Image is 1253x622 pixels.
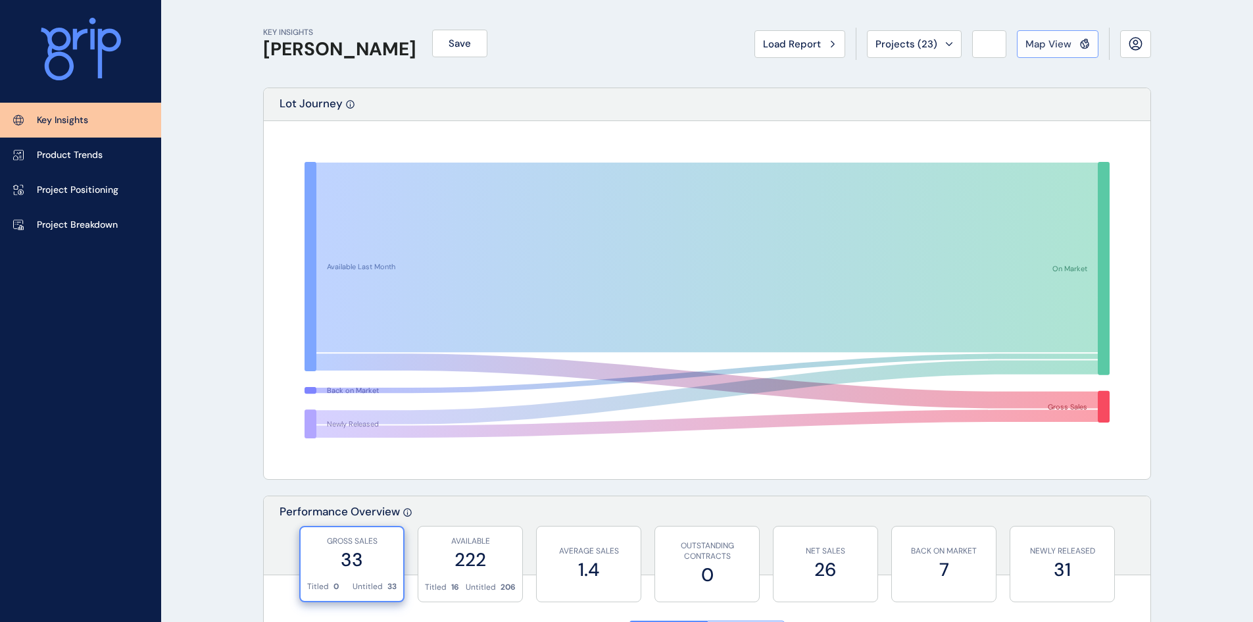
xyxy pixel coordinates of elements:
[280,504,400,575] p: Performance Overview
[780,546,871,557] p: NET SALES
[307,581,329,592] p: Titled
[898,557,989,583] label: 7
[307,547,397,573] label: 33
[867,30,962,58] button: Projects (23)
[875,38,937,51] span: Projects ( 23 )
[353,581,383,592] p: Untitled
[466,582,496,593] p: Untitled
[333,581,339,592] p: 0
[662,540,752,563] p: OUTSTANDING CONTRACTS
[307,536,397,547] p: GROSS SALES
[280,96,343,120] p: Lot Journey
[543,557,634,583] label: 1.4
[1017,557,1108,583] label: 31
[387,581,397,592] p: 33
[1017,30,1098,58] button: Map View
[425,547,516,573] label: 222
[37,114,88,127] p: Key Insights
[501,582,516,593] p: 206
[37,149,103,162] p: Product Trends
[432,30,487,57] button: Save
[1017,546,1108,557] p: NEWLY RELEASED
[763,38,821,51] span: Load Report
[754,30,845,58] button: Load Report
[1025,38,1071,51] span: Map View
[780,557,871,583] label: 26
[898,546,989,557] p: BACK ON MARKET
[263,27,416,38] p: KEY INSIGHTS
[543,546,634,557] p: AVERAGE SALES
[37,219,118,232] p: Project Breakdown
[425,536,516,547] p: AVAILABLE
[263,38,416,61] h1: [PERSON_NAME]
[425,582,447,593] p: Titled
[451,582,459,593] p: 16
[662,562,752,588] label: 0
[37,184,118,197] p: Project Positioning
[449,37,471,50] span: Save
